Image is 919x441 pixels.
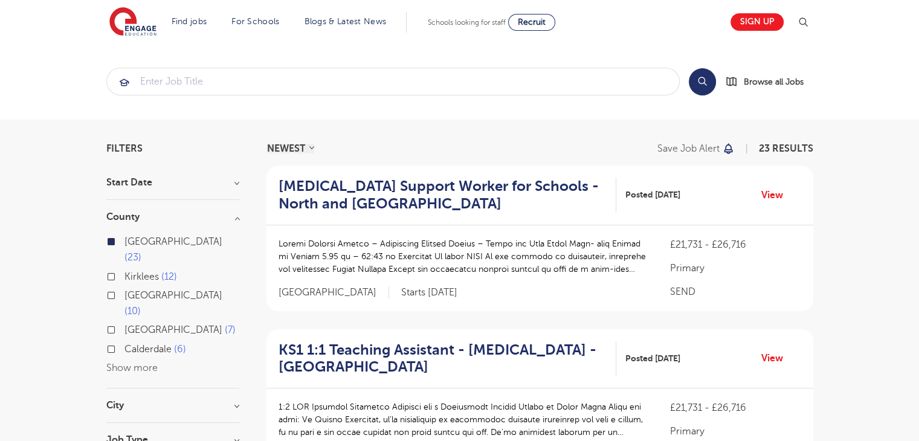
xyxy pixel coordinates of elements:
span: 7 [225,324,236,335]
a: Recruit [508,14,555,31]
p: SEND [670,285,801,299]
input: [GEOGRAPHIC_DATA] 23 [124,236,132,244]
a: For Schools [231,17,279,26]
button: Search [689,68,716,95]
span: 10 [124,306,141,317]
h2: [MEDICAL_DATA] Support Worker for Schools - North and [GEOGRAPHIC_DATA] [279,178,607,213]
p: Primary [670,424,801,439]
span: 23 [124,252,141,263]
h3: Start Date [106,178,239,187]
span: 6 [174,344,186,355]
input: [GEOGRAPHIC_DATA] 7 [124,324,132,332]
h2: KS1 1:1 Teaching Assistant - [MEDICAL_DATA] - [GEOGRAPHIC_DATA] [279,341,607,376]
span: Kirklees [124,271,159,282]
p: Primary [670,261,801,275]
span: Posted [DATE] [625,188,680,201]
span: [GEOGRAPHIC_DATA] [279,286,389,299]
div: Submit [106,68,680,95]
a: Find jobs [172,17,207,26]
p: Save job alert [657,144,720,153]
span: Filters [106,144,143,153]
p: £21,731 - £26,716 [670,401,801,415]
img: Engage Education [109,7,156,37]
span: 23 RESULTS [759,143,813,154]
h3: County [106,212,239,222]
span: [GEOGRAPHIC_DATA] [124,324,222,335]
span: [GEOGRAPHIC_DATA] [124,290,222,301]
input: Submit [107,68,679,95]
span: Posted [DATE] [625,352,680,365]
a: [MEDICAL_DATA] Support Worker for Schools - North and [GEOGRAPHIC_DATA] [279,178,616,213]
h3: City [106,401,239,410]
a: Sign up [730,13,784,31]
p: Starts [DATE] [401,286,457,299]
button: Show more [106,362,158,373]
a: KS1 1:1 Teaching Assistant - [MEDICAL_DATA] - [GEOGRAPHIC_DATA] [279,341,616,376]
span: Browse all Jobs [744,75,804,89]
input: Kirklees 12 [124,271,132,279]
input: Calderdale 6 [124,344,132,352]
input: [GEOGRAPHIC_DATA] 10 [124,290,132,298]
a: Blogs & Latest News [305,17,387,26]
p: Loremi Dolorsi Ametco – Adipiscing Elitsed Doeius – Tempo inc Utla Etdol Magn- aliq Enimad mi Ven... [279,237,647,275]
a: View [761,187,792,203]
span: Calderdale [124,344,172,355]
p: 1:2 LOR Ipsumdol Sitametco Adipisci eli s Doeiusmodt Incidid Utlabo et Dolor Magna Aliqu eni admi... [279,401,647,439]
span: 12 [161,271,177,282]
a: View [761,350,792,366]
button: Save job alert [657,144,735,153]
span: Recruit [518,18,546,27]
a: Browse all Jobs [726,75,813,89]
p: £21,731 - £26,716 [670,237,801,252]
span: [GEOGRAPHIC_DATA] [124,236,222,247]
span: Schools looking for staff [428,18,506,27]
